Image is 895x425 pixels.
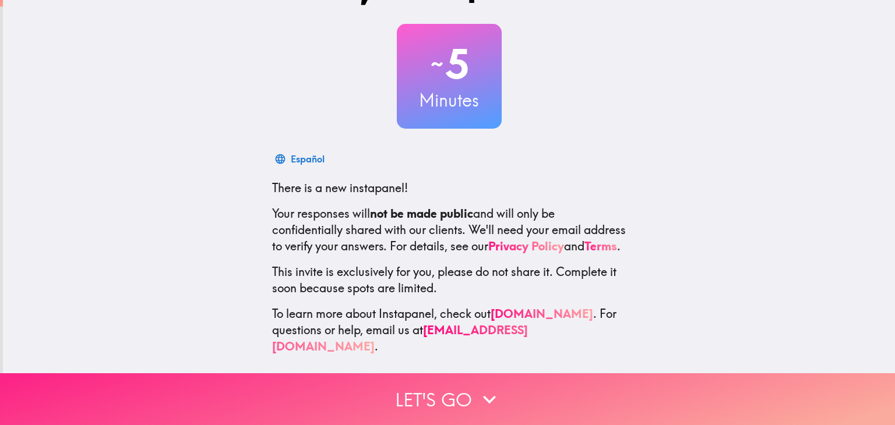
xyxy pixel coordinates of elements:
[488,239,564,253] a: Privacy Policy
[272,323,528,353] a: [EMAIL_ADDRESS][DOMAIN_NAME]
[429,47,445,82] span: ~
[491,306,593,321] a: [DOMAIN_NAME]
[397,40,502,88] h2: 5
[291,151,325,167] div: Español
[272,147,329,171] button: Español
[397,88,502,112] h3: Minutes
[370,206,473,221] b: not be made public
[272,306,626,355] p: To learn more about Instapanel, check out . For questions or help, email us at .
[272,180,408,195] span: There is a new instapanel!
[272,206,626,254] p: Your responses will and will only be confidentially shared with our clients. We'll need your emai...
[584,239,617,253] a: Terms
[272,264,626,296] p: This invite is exclusively for you, please do not share it. Complete it soon because spots are li...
